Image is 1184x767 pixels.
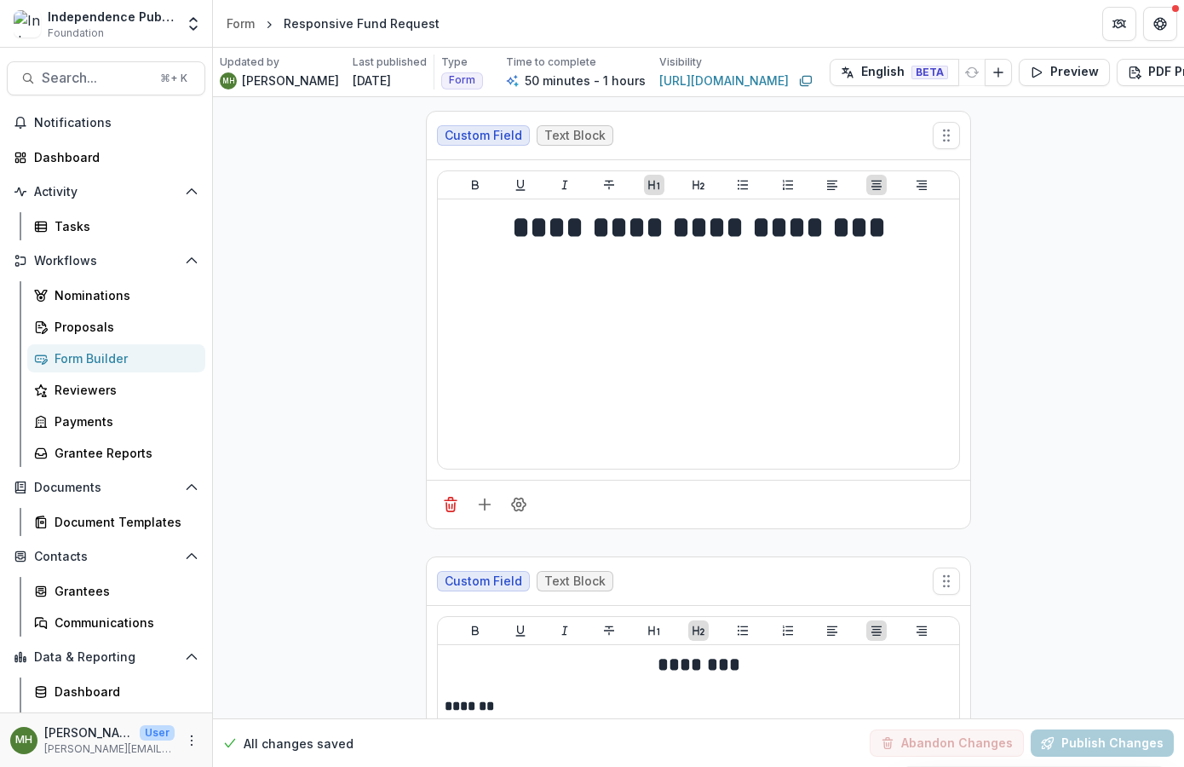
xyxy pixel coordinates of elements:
span: Text Block [544,574,606,589]
p: [PERSON_NAME] [44,724,133,741]
button: Partners [1102,7,1136,41]
p: User [140,725,175,741]
button: Open Contacts [7,543,205,570]
span: Search... [42,70,150,86]
button: Move field [933,568,960,595]
div: Responsive Fund Request [284,14,440,32]
a: Grantees [27,577,205,605]
button: Align Center [866,620,887,641]
button: Italicize [555,620,575,641]
p: Visibility [659,55,702,70]
span: Data & Reporting [34,650,178,665]
img: Independence Public Media Foundation [14,10,41,37]
a: Payments [27,407,205,435]
p: 50 minutes - 1 hours [525,72,646,89]
p: Last published [353,55,427,70]
button: Abandon Changes [870,730,1024,757]
button: Get Help [1143,7,1177,41]
span: Workflows [34,254,178,268]
button: Bold [465,620,486,641]
button: Bold [465,175,486,195]
span: Activity [34,185,178,199]
button: Preview [1019,59,1110,86]
a: Communications [27,608,205,637]
div: Dashboard [34,148,192,166]
div: Grantees [55,582,192,600]
div: Tasks [55,217,192,235]
button: Align Left [822,620,842,641]
div: Form [227,14,255,32]
div: ⌘ + K [157,69,191,88]
a: Form [220,11,262,36]
span: Custom Field [445,129,522,143]
a: Dashboard [27,678,205,706]
a: Nominations [27,281,205,309]
a: Proposals [27,313,205,341]
button: Open Data & Reporting [7,643,205,671]
a: Tasks [27,212,205,240]
a: Reviewers [27,376,205,404]
button: Heading 1 [644,175,664,195]
a: [URL][DOMAIN_NAME] [659,72,789,89]
button: Open Activity [7,178,205,205]
div: Melissa Hamilton [222,78,235,84]
div: Payments [55,412,192,430]
span: Contacts [34,550,178,564]
a: Grantee Reports [27,439,205,467]
a: Data Report [27,709,205,737]
div: Independence Public Media Foundation [48,8,175,26]
div: Communications [55,614,192,631]
button: Copy link [796,71,816,91]
button: Align Right [911,620,932,641]
button: Ordered List [778,175,798,195]
button: Search... [7,61,205,95]
span: Form [449,74,475,86]
nav: breadcrumb [220,11,446,36]
div: Document Templates [55,513,192,531]
p: Time to complete [506,55,596,70]
button: Heading 2 [688,620,709,641]
p: Type [441,55,468,70]
button: Strike [599,620,619,641]
button: Add Language [985,59,1012,86]
button: Open entity switcher [181,7,205,41]
p: [PERSON_NAME][EMAIL_ADDRESS][DOMAIN_NAME] [44,741,175,757]
span: Custom Field [445,574,522,589]
p: All changes saved [244,735,353,753]
span: Documents [34,481,178,495]
button: Open Workflows [7,247,205,274]
a: Document Templates [27,508,205,536]
p: Updated by [220,55,279,70]
button: Align Right [911,175,932,195]
button: Move field [933,122,960,149]
button: Italicize [555,175,575,195]
button: Align Center [866,175,887,195]
button: Ordered List [778,620,798,641]
button: Underline [510,175,531,195]
div: Dashboard [55,683,192,701]
p: [DATE] [353,72,391,89]
button: Heading 2 [688,175,709,195]
button: Underline [510,620,531,641]
div: Grantee Reports [55,444,192,462]
div: Nominations [55,286,192,304]
button: Add field [471,491,498,518]
div: Form Builder [55,349,192,367]
button: Bullet List [733,175,753,195]
div: Reviewers [55,381,192,399]
button: Delete field [437,491,464,518]
button: Notifications [7,109,205,136]
div: Proposals [55,318,192,336]
p: [PERSON_NAME] [242,72,339,89]
button: Open Documents [7,474,205,501]
button: Bullet List [733,620,753,641]
button: Field Settings [505,491,532,518]
button: Heading 1 [644,620,664,641]
button: English BETA [830,59,959,86]
button: Publish Changes [1031,730,1174,757]
button: Align Left [822,175,842,195]
button: More [181,730,202,751]
span: Foundation [48,26,104,41]
button: Strike [599,175,619,195]
span: Notifications [34,116,198,130]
